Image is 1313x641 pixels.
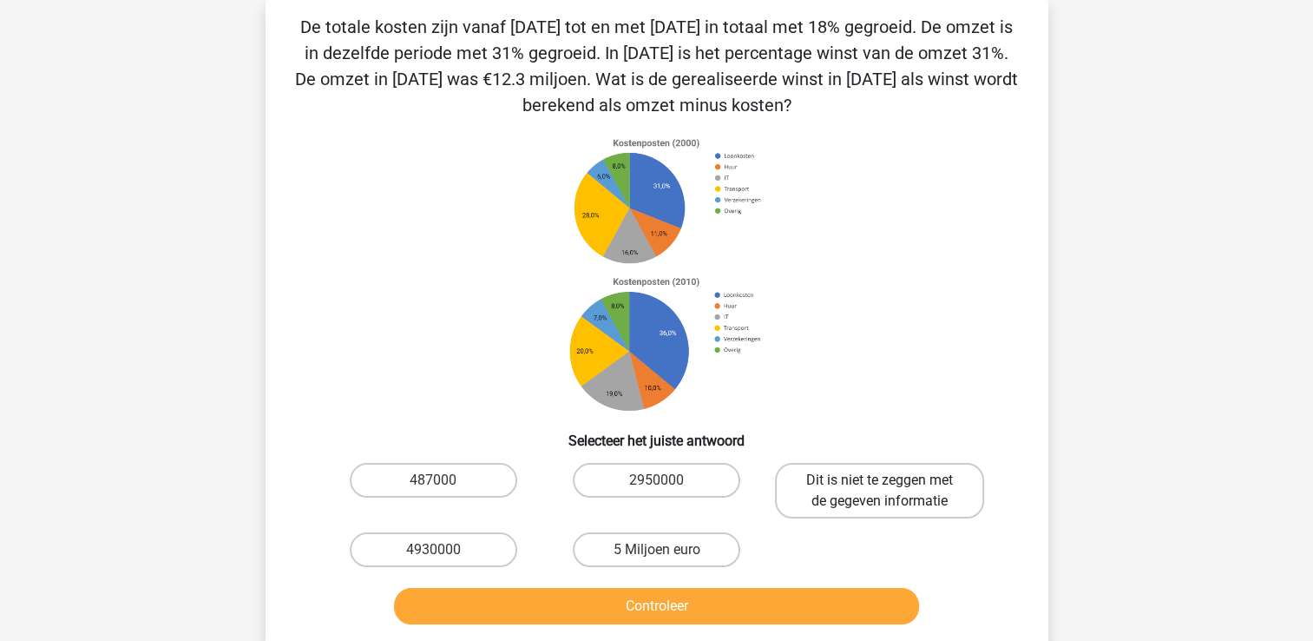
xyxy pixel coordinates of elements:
label: 487000 [350,463,517,498]
label: 2950000 [573,463,740,498]
h6: Selecteer het juiste antwoord [293,419,1021,449]
label: 4930000 [350,532,517,567]
p: De totale kosten zijn vanaf [DATE] tot en met [DATE] in totaal met 18% gegroeid. De omzet is in d... [293,14,1021,118]
label: 5 Miljoen euro [573,532,740,567]
label: Dit is niet te zeggen met de gegeven informatie [775,463,984,519]
button: Controleer [394,588,919,624]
